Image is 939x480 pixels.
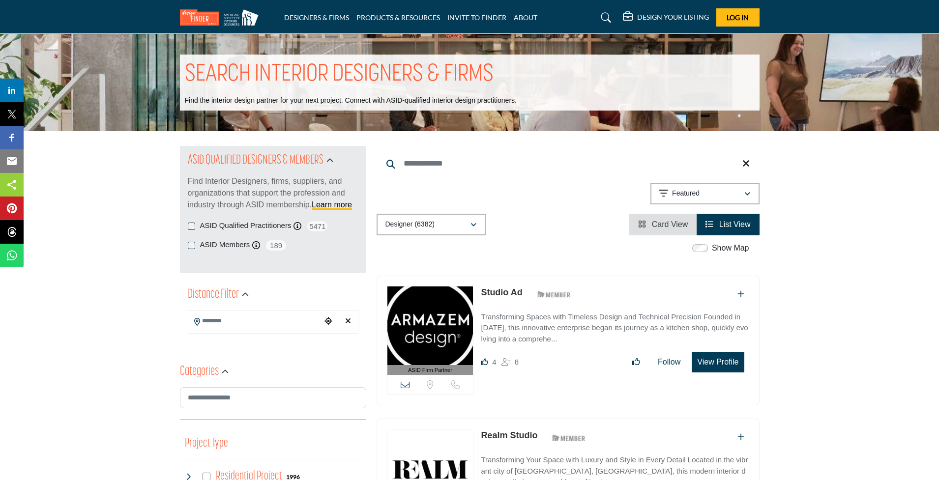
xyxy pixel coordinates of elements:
[188,223,195,230] input: ASID Qualified Practitioners checkbox
[650,183,760,204] button: Featured
[637,13,709,22] h5: DESIGN YOUR LISTING
[284,13,349,22] a: DESIGNERS & FIRMS
[265,239,287,252] span: 189
[408,366,452,374] span: ASID Firm Partner
[492,358,496,366] span: 4
[180,363,219,381] h2: Categories
[481,306,749,345] a: Transforming Spaces with Timeless Design and Technical Precision Founded in [DATE], this innovati...
[356,13,440,22] a: PRODUCTS & RESOURCES
[188,152,323,169] h2: ASID QUALIFIED DESIGNERS & MEMBERS
[387,286,473,375] a: ASID Firm Partner
[697,214,759,235] li: List View
[514,13,537,22] a: ABOUT
[591,10,617,26] a: Search
[481,311,749,345] p: Transforming Spaces with Timeless Design and Technical Precision Founded in [DATE], this innovati...
[180,387,366,408] input: Search Category
[515,358,519,366] span: 8
[719,220,751,228] span: List View
[501,356,519,368] div: Followers
[626,352,646,372] button: Like listing
[629,214,697,235] li: Card View
[387,286,473,365] img: Studio Ad
[547,431,591,444] img: ASID Members Badge Icon
[532,288,576,301] img: ASID Members Badge Icon
[481,429,537,442] p: Realm Studio
[377,152,760,175] input: Search Keyword
[306,220,328,232] span: 5471
[727,13,749,22] span: Log In
[377,214,486,235] button: Designer (6382)
[652,220,688,228] span: Card View
[481,430,537,440] a: Realm Studio
[651,352,687,372] button: Follow
[638,220,688,228] a: View Card
[737,290,744,298] a: Add To List
[692,352,744,372] button: View Profile
[737,433,744,441] a: Add To List
[200,239,250,251] label: ASID Members
[705,220,750,228] a: View List
[188,175,358,211] p: Find Interior Designers, firms, suppliers, and organizations that support the profession and indu...
[481,286,522,299] p: Studio Ad
[312,200,352,209] a: Learn more
[185,434,228,453] button: Project Type
[481,358,488,366] i: Likes
[180,9,264,26] img: Site Logo
[185,96,517,106] p: Find the interior design partner for your next project. Connect with ASID-qualified interior desi...
[481,287,522,297] a: Studio Ad
[385,220,435,229] p: Designer (6382)
[188,242,195,249] input: ASID Members checkbox
[188,286,239,304] h2: Distance Filter
[716,8,760,27] button: Log In
[623,12,709,24] div: DESIGN YOUR LISTING
[341,311,355,332] div: Clear search location
[321,311,336,332] div: Choose your current location
[188,311,321,331] input: Search Location
[447,13,506,22] a: INVITE TO FINDER
[712,242,749,254] label: Show Map
[200,220,292,231] label: ASID Qualified Practitioners
[185,59,494,90] h1: SEARCH INTERIOR DESIGNERS & FIRMS
[672,189,700,198] p: Featured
